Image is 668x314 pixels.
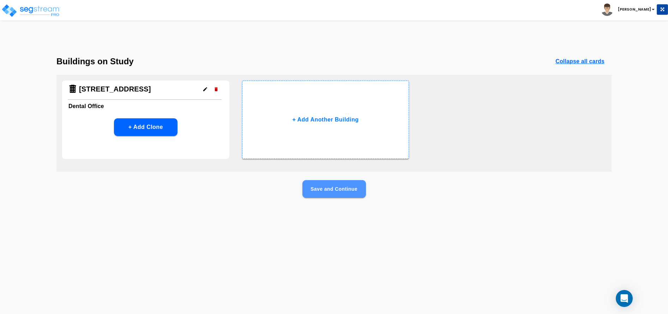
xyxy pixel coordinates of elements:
[616,290,633,307] div: Open Intercom Messenger
[68,84,78,94] img: Building Icon
[242,81,409,159] button: + Add Another Building
[56,57,134,66] h3: Buildings on Study
[114,118,177,136] button: + Add Clone
[68,101,223,111] h6: Dental Office
[1,4,61,18] img: logo_pro_r.png
[601,4,613,16] img: avatar.png
[302,180,366,198] button: Save and Continue
[79,85,151,94] h4: [STREET_ADDRESS]
[618,7,651,12] b: [PERSON_NAME]
[555,57,604,66] p: Collapse all cards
